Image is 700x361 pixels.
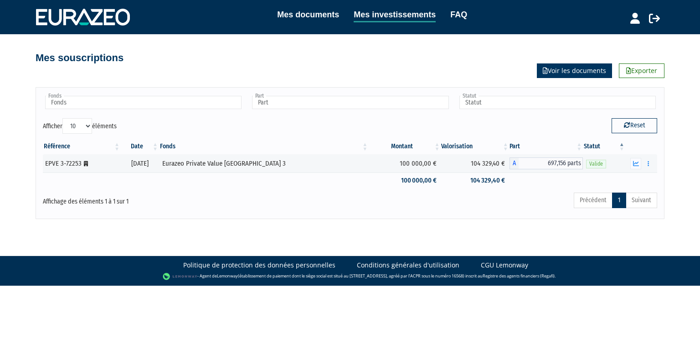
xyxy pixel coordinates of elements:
td: 104 329,40 € [441,154,510,173]
a: Mes investissements [354,8,436,22]
th: Valorisation: activer pour trier la colonne par ordre croissant [441,139,510,154]
a: Registre des agents financiers (Regafi) [483,273,555,279]
h4: Mes souscriptions [36,52,124,63]
a: 1 [612,193,626,208]
div: Affichage des éléments 1 à 1 sur 1 [43,192,291,206]
div: [DATE] [124,159,156,168]
span: Valide [586,160,606,168]
th: Référence : activer pour trier la colonne par ordre croissant [43,139,121,154]
div: - Agent de (établissement de paiement dont le siège social est situé au [STREET_ADDRESS], agréé p... [9,272,691,281]
a: Lemonway [217,273,238,279]
div: EPVE 3-72253 [45,159,118,168]
img: 1732889491-logotype_eurazeo_blanc_rvb.png [36,9,130,25]
label: Afficher éléments [43,118,117,134]
th: Montant: activer pour trier la colonne par ordre croissant [369,139,441,154]
a: Conditions générales d'utilisation [357,261,459,270]
div: A - Eurazeo Private Value Europe 3 [510,157,583,169]
span: A [510,157,519,169]
th: Part: activer pour trier la colonne par ordre croissant [510,139,583,154]
td: 100 000,00 € [369,154,441,173]
button: Reset [612,118,657,133]
th: Date: activer pour trier la colonne par ordre croissant [121,139,159,154]
a: Mes documents [277,8,339,21]
a: Politique de protection des données personnelles [183,261,335,270]
a: Exporter [619,63,664,78]
a: Suivant [626,193,657,208]
a: FAQ [450,8,467,21]
td: 100 000,00 € [369,173,441,188]
a: Précédent [574,193,612,208]
img: logo-lemonway.png [163,272,198,281]
td: 104 329,40 € [441,173,510,188]
span: 697,156 parts [519,157,583,169]
div: Eurazeo Private Value [GEOGRAPHIC_DATA] 3 [162,159,365,168]
i: [Français] Personne morale [84,161,88,167]
a: Voir les documents [537,63,612,78]
th: Statut : activer pour trier la colonne par ordre d&eacute;croissant [583,139,626,154]
a: CGU Lemonway [481,261,528,270]
select: Afficheréléments [62,118,92,134]
th: Fonds: activer pour trier la colonne par ordre croissant [159,139,369,154]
